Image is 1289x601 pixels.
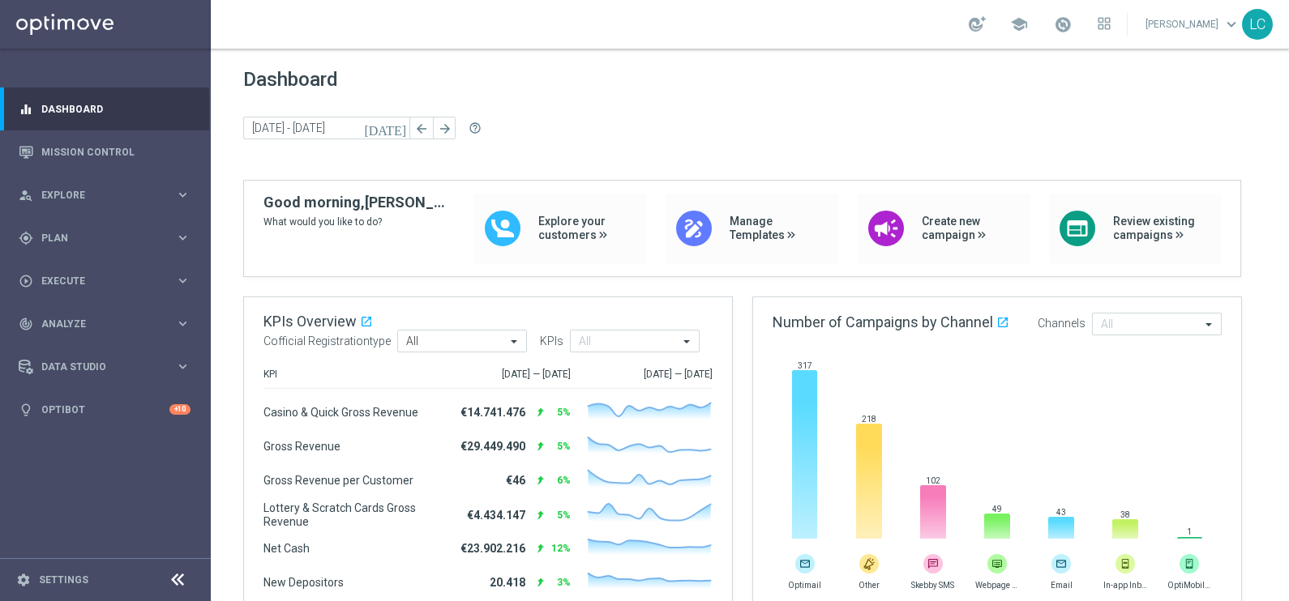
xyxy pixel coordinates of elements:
i: keyboard_arrow_right [175,187,191,202]
i: gps_fixed [19,231,33,245]
i: keyboard_arrow_right [175,359,191,374]
span: Data Studio [41,362,175,372]
div: Dashboard [19,87,191,130]
a: Settings [39,575,88,585]
span: keyboard_arrow_down [1223,15,1240,33]
div: Optibot [19,388,191,431]
i: play_circle_outline [19,274,33,288]
div: Analyze [19,317,175,331]
div: LC [1242,9,1273,40]
button: Data Studio keyboard_arrow_right [18,360,191,373]
i: settings [16,573,31,587]
span: school [1010,15,1028,33]
i: keyboard_arrow_right [175,273,191,288]
button: equalizer Dashboard [18,103,191,116]
div: Explore [19,188,175,202]
button: Mission Control [18,146,191,159]
div: +10 [169,404,191,415]
i: keyboard_arrow_right [175,230,191,245]
i: lightbulb [19,403,33,417]
a: [PERSON_NAME]keyboard_arrow_down [1144,12,1242,36]
span: Execute [41,276,175,286]
button: gps_fixed Plan keyboard_arrow_right [18,232,191,245]
i: person_search [19,188,33,202]
div: Plan [19,231,175,245]
i: keyboard_arrow_right [175,316,191,331]
div: Data Studio [19,360,175,374]
a: Mission Control [41,130,191,173]
span: Plan [41,233,175,243]
a: Dashboard [41,87,191,130]
i: track_changes [19,317,33,331]
i: equalizer [19,102,33,117]
button: track_changes Analyze keyboard_arrow_right [18,318,191,330]
div: Execute [19,274,175,288]
span: Analyze [41,319,175,329]
button: play_circle_outline Execute keyboard_arrow_right [18,275,191,288]
span: Explore [41,190,175,200]
button: person_search Explore keyboard_arrow_right [18,189,191,202]
div: Mission Control [19,130,191,173]
a: Optibot [41,388,169,431]
button: lightbulb Optibot +10 [18,403,191,416]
